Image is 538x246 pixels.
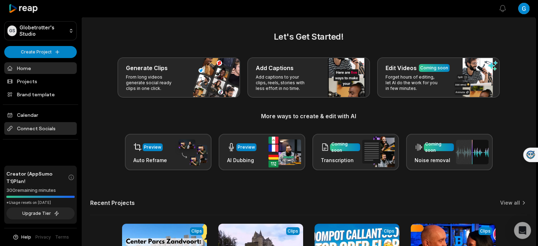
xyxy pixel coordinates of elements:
p: Add captions to your clips, reels, stories with less effort in no time. [256,74,311,91]
div: Coming soon [420,65,448,71]
h3: AI Dubbing [227,156,256,164]
span: Help [21,234,31,240]
div: GS [7,25,17,36]
img: auto_reframe.png [175,138,207,166]
div: *Usage resets on [DATE] [6,200,75,205]
a: Terms [55,234,69,240]
p: Globetrotter's Studio [19,24,66,37]
a: Projects [4,75,77,87]
p: Forget hours of editing, let AI do the work for you in few minutes. [386,74,440,91]
div: Preview [238,144,255,150]
div: Coming soon [331,141,359,154]
h2: Recent Projects [90,199,135,206]
h3: More ways to create & edit with AI [90,112,527,120]
a: View all [500,199,520,206]
div: 300 remaining minutes [6,187,75,194]
h3: Auto Reframe [133,156,167,164]
div: Open Intercom Messenger [514,222,531,239]
h3: Transcription [321,156,360,164]
span: Creator (AppSumo T1) Plan! [6,170,68,185]
h3: Add Captions [256,64,294,72]
h3: Noise removal [415,156,454,164]
a: Privacy [35,234,51,240]
p: From long videos generate social ready clips in one click. [126,74,181,91]
div: Coming soon [425,141,452,154]
button: Help [12,234,31,240]
a: Calendar [4,109,77,121]
a: Brand template [4,88,77,100]
h3: Edit Videos [386,64,417,72]
button: Create Project [4,46,77,58]
a: Home [4,62,77,74]
span: Connect Socials [4,122,77,135]
h3: Generate Clips [126,64,168,72]
h2: Let's Get Started! [90,30,527,43]
button: Upgrade Tier [6,207,75,219]
img: ai_dubbing.png [268,137,301,167]
div: Preview [144,144,161,150]
img: noise_removal.png [456,140,488,164]
img: transcription.png [362,137,395,167]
